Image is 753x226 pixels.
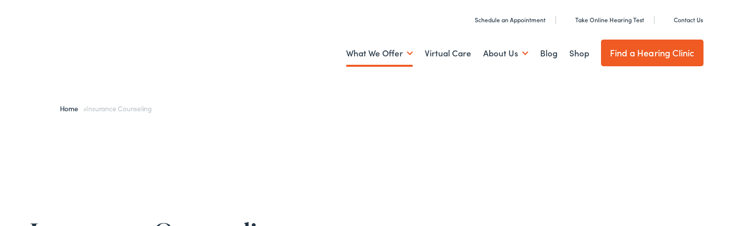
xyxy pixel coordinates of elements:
[601,40,703,66] a: Find a Hearing Clinic
[346,35,413,72] a: What We Offer
[540,35,557,72] a: Blog
[60,103,152,113] span: »
[663,15,670,25] img: utility icon
[564,15,644,24] a: Take Online Hearing Test
[663,15,703,24] a: Contact Us
[464,15,546,24] a: Schedule an Appointment
[464,15,471,25] img: utility icon
[483,35,528,72] a: About Us
[564,15,571,25] img: utility icon
[569,35,589,72] a: Shop
[86,103,152,113] span: Insurance Counseling
[60,103,83,113] a: Home
[425,35,471,72] a: Virtual Care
